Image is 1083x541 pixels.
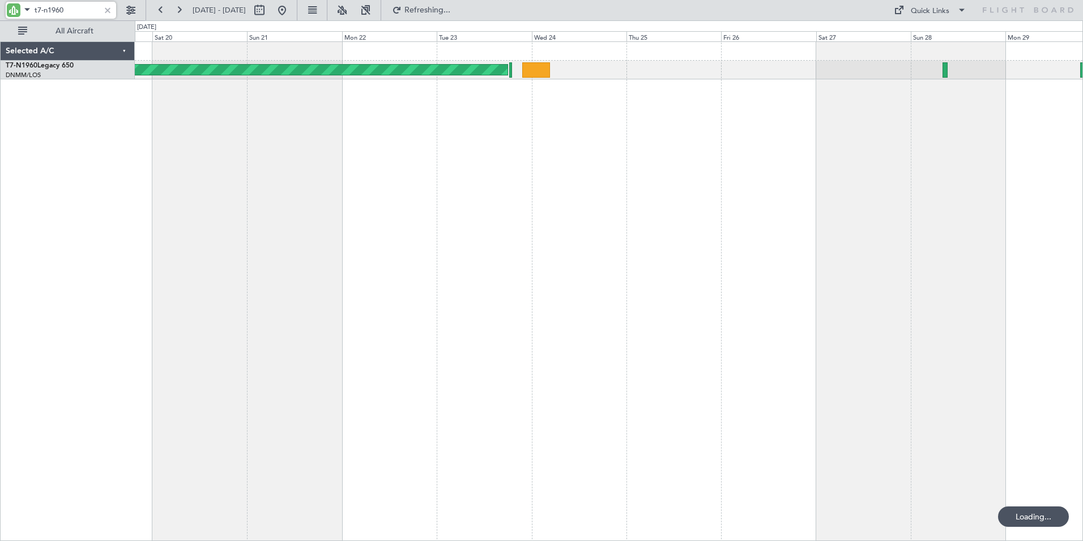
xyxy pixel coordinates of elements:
div: Thu 25 [626,31,721,41]
a: T7-N1960Legacy 650 [6,62,74,69]
span: T7-N1960 [6,62,37,69]
div: Sat 20 [152,31,247,41]
div: Fri 26 [721,31,816,41]
span: All Aircraft [29,27,120,35]
div: Mon 22 [342,31,437,41]
div: Sat 27 [816,31,911,41]
div: Wed 24 [532,31,626,41]
span: [DATE] - [DATE] [193,5,246,15]
a: DNMM/LOS [6,71,41,79]
span: Refreshing... [404,6,451,14]
div: [DATE] [137,23,156,32]
div: Quick Links [911,6,949,17]
button: All Aircraft [12,22,123,40]
button: Quick Links [888,1,972,19]
button: Refreshing... [387,1,455,19]
div: Tue 23 [437,31,531,41]
input: A/C (Reg. or Type) [35,2,100,19]
div: Loading... [998,506,1069,527]
div: Sun 28 [911,31,1005,41]
div: Sun 21 [247,31,342,41]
